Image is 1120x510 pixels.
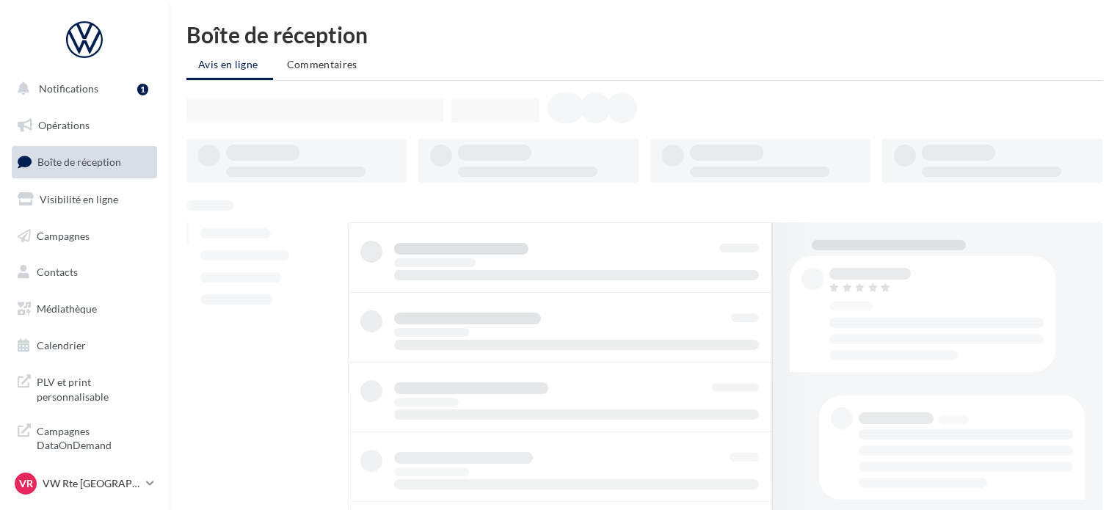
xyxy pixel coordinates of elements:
span: VR [19,476,33,491]
span: Campagnes [37,229,90,241]
a: Visibilité en ligne [9,184,160,215]
a: Campagnes DataOnDemand [9,415,160,459]
span: Médiathèque [37,302,97,315]
span: Visibilité en ligne [40,193,118,205]
span: Boîte de réception [37,156,121,168]
span: PLV et print personnalisable [37,372,151,404]
span: Commentaires [287,58,357,70]
a: VR VW Rte [GEOGRAPHIC_DATA] [12,470,157,498]
a: Boîte de réception [9,146,160,178]
a: Médiathèque [9,294,160,324]
a: Calendrier [9,330,160,361]
a: Campagnes [9,221,160,252]
a: PLV et print personnalisable [9,366,160,409]
span: Calendrier [37,339,86,351]
span: Opérations [38,119,90,131]
span: Campagnes DataOnDemand [37,421,151,453]
div: Boîte de réception [186,23,1102,45]
span: Contacts [37,266,78,278]
a: Contacts [9,257,160,288]
span: Notifications [39,82,98,95]
div: 1 [137,84,148,95]
button: Notifications 1 [9,73,154,104]
p: VW Rte [GEOGRAPHIC_DATA] [43,476,140,491]
a: Opérations [9,110,160,141]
